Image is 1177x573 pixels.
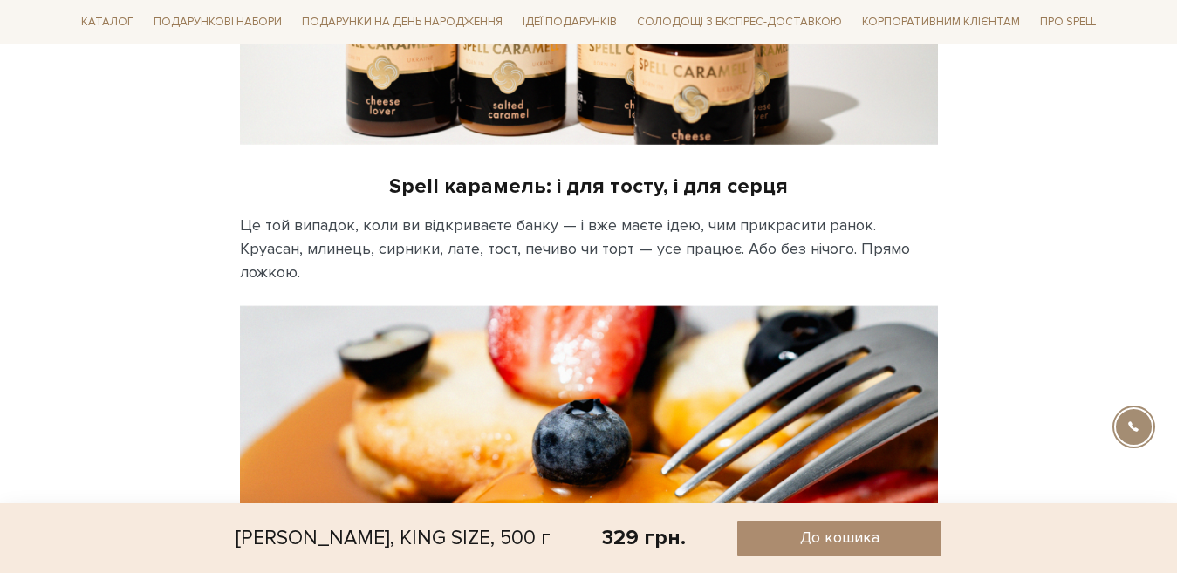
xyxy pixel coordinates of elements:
a: Ідеї подарунків [516,9,624,36]
a: Солодощі з експрес-доставкою [630,7,849,37]
div: Spell карамель: і для тосту, і для серця [240,159,938,200]
a: Каталог [74,9,140,36]
div: 329 грн. [602,524,686,551]
span: До кошика [800,528,879,548]
a: Подарункові набори [147,9,289,36]
div: Це той випадок, коли ви відкриваєте банку — і вже маєте ідею, чим прикрасити ранок. Круасан, млин... [240,214,938,284]
a: Подарунки на День народження [295,9,510,36]
a: Про Spell [1033,9,1103,36]
a: Корпоративним клієнтам [855,9,1027,36]
button: До кошика [737,521,941,556]
div: [PERSON_NAME], KING SIZE, 500 г [236,521,551,556]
